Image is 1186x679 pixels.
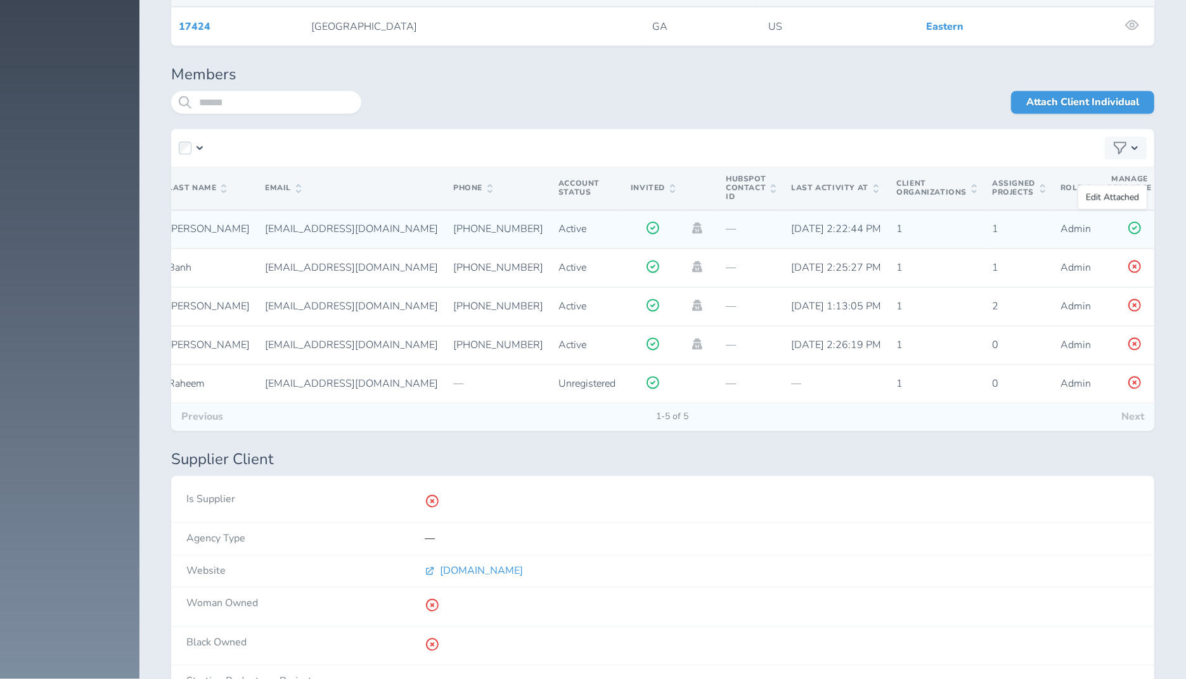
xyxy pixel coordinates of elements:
[265,300,438,314] span: [EMAIL_ADDRESS][DOMAIN_NAME]
[558,300,586,314] span: Active
[186,494,425,505] h4: Is Supplier
[1011,91,1154,114] a: Attach Client Individual
[652,20,667,34] span: GA
[425,566,1139,577] a: [DOMAIN_NAME]
[791,300,881,314] span: [DATE] 1:13:05 PM
[440,566,523,577] span: [DOMAIN_NAME]
[171,67,1154,84] h1: Members
[168,339,250,352] span: [PERSON_NAME]
[1060,339,1091,352] span: Admin
[791,339,881,352] span: [DATE] 2:26:19 PM
[726,340,776,351] p: —
[896,180,977,198] span: Client Organizations
[791,377,801,391] span: —
[1060,184,1092,193] span: Role
[453,300,543,314] span: [PHONE_NUMBER]
[791,223,881,236] span: [DATE] 2:22:44 PM
[896,261,903,275] span: 1
[265,339,438,352] span: [EMAIL_ADDRESS][DOMAIN_NAME]
[1107,176,1162,202] span: Manage Resource Talent?
[1060,261,1091,275] span: Admin
[168,377,205,391] span: Raheem
[992,180,1045,198] span: Assigned Projects
[690,261,704,273] a: Impersonate
[171,404,233,430] button: Previous
[558,179,600,198] span: Account Status
[186,566,425,577] h4: Website
[768,20,782,34] span: US
[791,261,881,275] span: [DATE] 2:25:27 PM
[726,378,776,390] p: —
[690,223,704,234] a: Impersonate
[168,184,226,193] span: Last Name
[265,261,438,275] span: [EMAIL_ADDRESS][DOMAIN_NAME]
[453,223,543,236] span: [PHONE_NUMBER]
[311,20,417,34] span: [GEOGRAPHIC_DATA]
[265,184,301,193] span: Email
[265,223,438,236] span: [EMAIL_ADDRESS][DOMAIN_NAME]
[992,377,998,391] span: 0
[1060,223,1091,236] span: Admin
[558,339,586,352] span: Active
[168,223,250,236] span: [PERSON_NAME]
[1060,300,1091,314] span: Admin
[179,20,210,34] a: 17424
[631,184,675,193] span: Invited
[896,300,903,314] span: 1
[726,224,776,235] p: —
[168,261,191,275] span: Banh
[1086,191,1139,204] div: Edit Attached
[265,377,438,391] span: [EMAIL_ADDRESS][DOMAIN_NAME]
[186,598,425,609] h4: Woman Owned
[1111,404,1154,430] button: Next
[453,184,493,193] span: Phone
[992,300,998,314] span: 2
[926,20,964,34] a: Eastern
[690,300,704,311] a: Impersonate
[453,261,543,275] span: [PHONE_NUMBER]
[791,184,879,193] span: Last Activity At
[171,451,1154,469] h1: Supplier Client
[453,339,543,352] span: [PHONE_NUMBER]
[186,533,425,545] h4: Agency Type
[425,533,1139,545] p: —
[558,223,586,236] span: Active
[558,377,616,391] span: Unregistered
[646,412,699,422] span: 1-5 of 5
[1060,377,1091,391] span: Admin
[992,261,998,275] span: 1
[896,339,903,352] span: 1
[186,637,425,649] h4: Black Owned
[726,176,776,202] span: Hubspot Contact Id
[453,378,543,390] p: —
[558,261,586,275] span: Active
[992,223,998,236] span: 1
[726,262,776,274] p: —
[690,339,704,350] a: Impersonate
[992,339,998,352] span: 0
[168,300,250,314] span: [PERSON_NAME]
[896,223,903,236] span: 1
[726,301,776,313] p: —
[896,377,903,391] span: 1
